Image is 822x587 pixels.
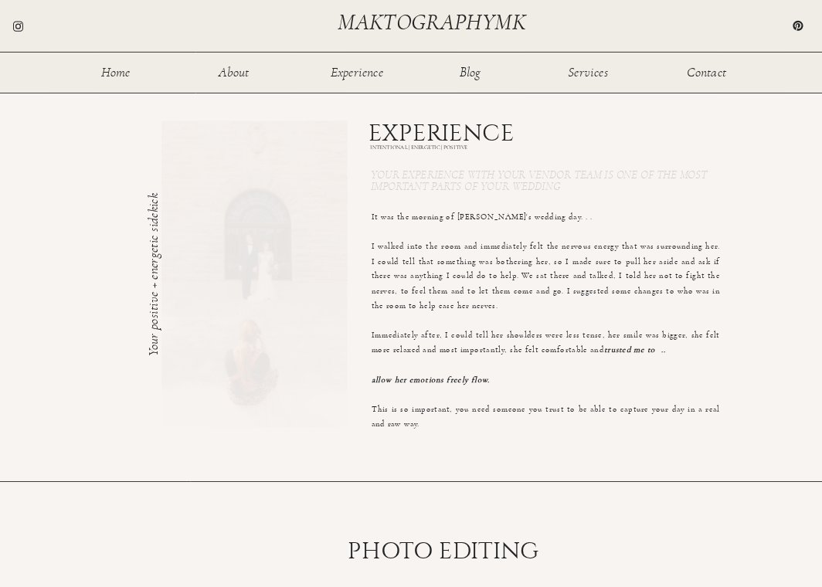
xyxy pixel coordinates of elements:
a: Home [93,66,138,77]
p: It was the morning of [PERSON_NAME]'s wedding day. . . I walked into the room and immediately fel... [372,210,720,378]
h1: EXPERIENCE [369,121,549,149]
a: Services [566,66,610,77]
h1: INTENTIONAL | ENERGETIC | POSITIVE [370,144,721,155]
a: maktographymk [338,11,531,33]
i: trusted me to .. allow her emotions freely flow. [372,345,666,383]
h3: Your experience with your vendor team is one of the most important parts of your wedding [371,168,721,192]
a: Experience [329,66,384,77]
a: Contact [684,66,729,77]
a: Blog [448,66,493,77]
h1: PHOTO EDITING [348,539,781,567]
h3: Your positive + energetic sidekick [147,163,158,356]
a: About [212,66,256,77]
